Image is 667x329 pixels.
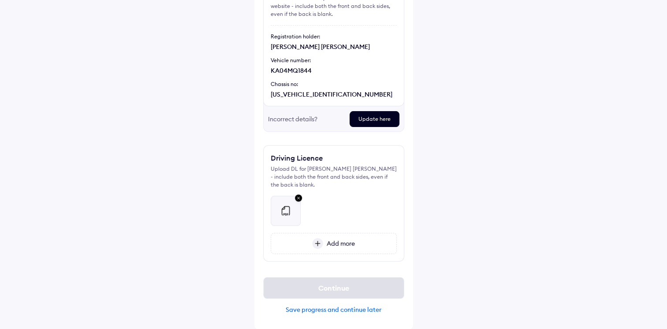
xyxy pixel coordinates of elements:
[271,90,397,99] div: [US_VEHICLE_IDENTIFICATION_NUMBER]
[271,66,397,75] div: KA04MQ1844
[280,206,291,216] img: pdf-file.svg
[271,153,323,163] div: Driving Licence
[268,111,343,127] div: Incorrect details?
[293,193,304,204] img: close-grey-bg.svg
[271,42,397,51] div: [PERSON_NAME] [PERSON_NAME]
[350,111,399,127] div: Update here
[263,306,404,314] div: Save progress and continue later
[271,56,397,64] div: Vehicle number:
[312,238,323,249] img: add-more-icon.svg
[271,165,397,189] div: Upload DL for [PERSON_NAME] [PERSON_NAME] - include both the front and back sides, even if the ba...
[323,239,355,247] span: Add more
[271,80,397,88] div: Chassis no:
[271,33,397,41] div: Registration holder:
